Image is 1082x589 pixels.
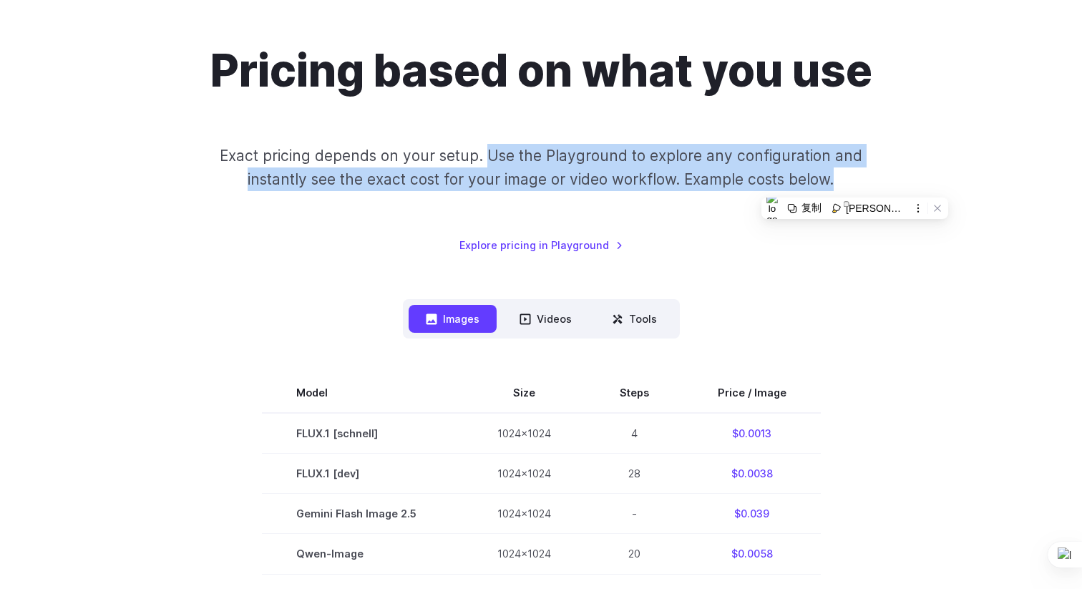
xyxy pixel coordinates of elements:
[585,534,683,574] td: 20
[192,144,890,192] p: Exact pricing depends on your setup. Use the Playground to explore any configuration and instantl...
[463,373,585,413] th: Size
[683,413,821,454] td: $0.0013
[595,305,674,333] button: Tools
[683,454,821,494] td: $0.0038
[262,454,463,494] td: FLUX.1 [dev]
[463,534,585,574] td: 1024x1024
[262,413,463,454] td: FLUX.1 [schnell]
[585,413,683,454] td: 4
[585,494,683,534] td: -
[585,373,683,413] th: Steps
[409,305,497,333] button: Images
[585,454,683,494] td: 28
[683,494,821,534] td: $0.039
[463,494,585,534] td: 1024x1024
[296,505,429,522] span: Gemini Flash Image 2.5
[459,237,623,253] a: Explore pricing in Playground
[463,413,585,454] td: 1024x1024
[262,373,463,413] th: Model
[683,534,821,574] td: $0.0058
[210,44,872,98] h1: Pricing based on what you use
[463,454,585,494] td: 1024x1024
[683,373,821,413] th: Price / Image
[262,534,463,574] td: Qwen-Image
[502,305,589,333] button: Videos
